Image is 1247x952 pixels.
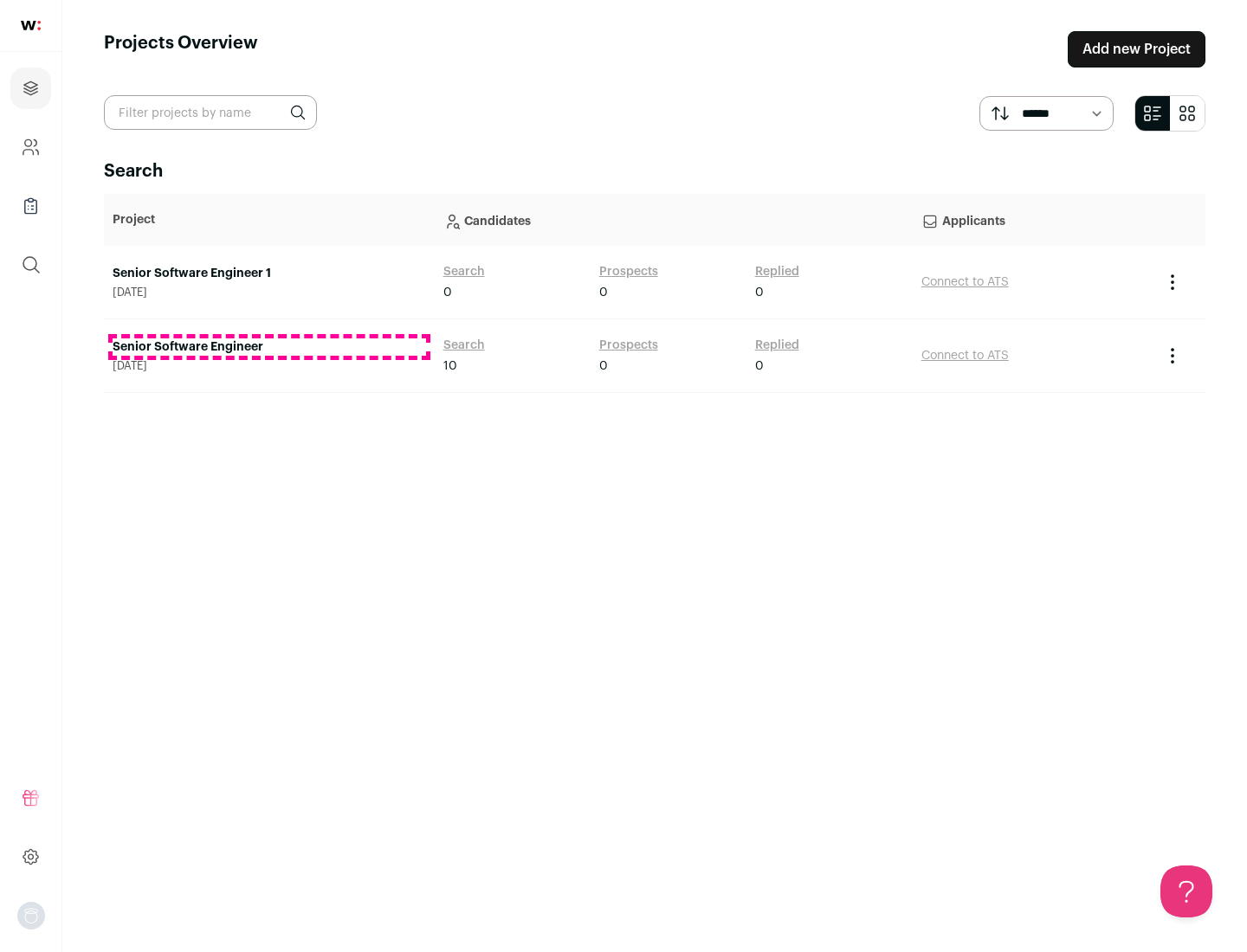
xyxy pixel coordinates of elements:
[1160,865,1212,917] iframe: Help Scout Beacon - Open
[1162,272,1183,293] button: Project Actions
[17,902,45,929] img: nopic.png
[21,21,41,30] img: wellfound-shorthand-0d5821cbd27db2630d0214b213865d53afaa358527fdda9d0ea32b1df1b89c2c.svg
[921,276,1009,288] a: Connect to ATS
[443,337,485,354] a: Search
[755,284,764,301] span: 0
[104,31,258,68] h1: Projects Overview
[921,350,1009,362] a: Connect to ATS
[599,284,608,301] span: 0
[113,265,426,282] a: Senior Software Engineer 1
[113,359,426,373] span: [DATE]
[599,337,658,354] a: Prospects
[10,185,51,227] a: Company Lists
[1068,31,1205,68] a: Add new Project
[443,263,485,280] a: Search
[113,211,426,228] p: Project
[104,159,1205,183] h2: Search
[599,357,608,375] span: 0
[113,286,426,299] span: [DATE]
[10,68,51,109] a: Projects
[443,284,452,301] span: 0
[443,203,904,237] p: Candidates
[599,263,658,280] a: Prospects
[17,902,45,929] button: Open dropdown
[104,95,317,130] input: Filter projects by name
[755,357,764,375] span: 0
[921,203,1145,237] p: Applicants
[443,357,457,375] span: 10
[755,337,799,354] a: Replied
[1162,345,1183,366] button: Project Actions
[755,263,799,280] a: Replied
[10,126,51,168] a: Company and ATS Settings
[113,338,426,356] a: Senior Software Engineer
